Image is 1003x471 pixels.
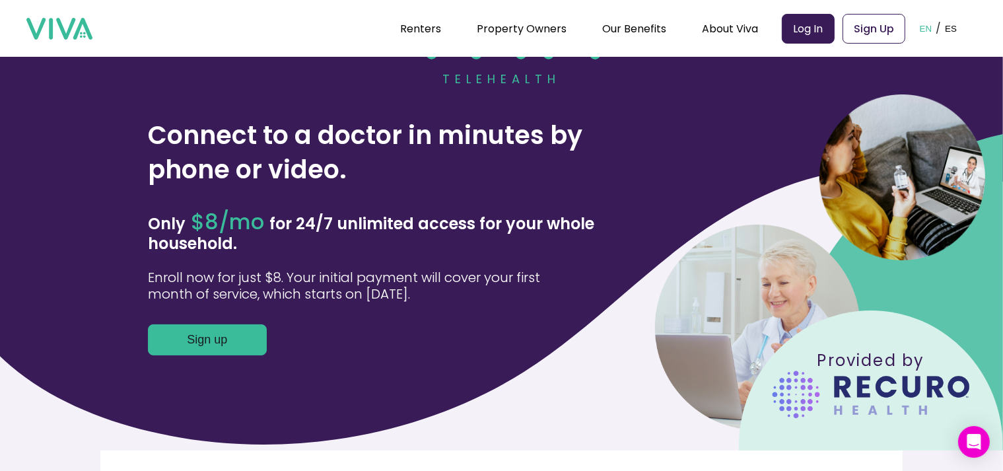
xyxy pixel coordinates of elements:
[148,212,650,254] p: Only for 24/7 unlimited access for your whole household.
[936,18,941,38] p: /
[782,14,835,44] a: Log In
[958,426,990,458] div: Open Intercom Messenger
[26,18,92,40] img: viva
[477,21,567,36] a: Property Owners
[916,8,936,49] button: EN
[148,324,267,355] button: Sign up
[702,12,758,45] div: About Viva
[819,94,985,260] img: landlord holding key
[148,332,267,347] a: Sign up
[148,118,650,187] h3: Connect to a doctor in minutes by phone or video.
[941,8,961,49] button: ES
[602,12,666,45] div: Our Benefits
[148,270,574,303] p: Enroll now for just $8. Your initial payment will cover your first month of service, which starts...
[442,70,561,88] h3: TELEHEALTH
[772,371,970,419] img: Recuro logo
[186,207,269,236] span: $8/mo
[843,14,905,44] a: Sign Up
[772,351,970,371] p: Provided by
[400,21,441,36] a: Renters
